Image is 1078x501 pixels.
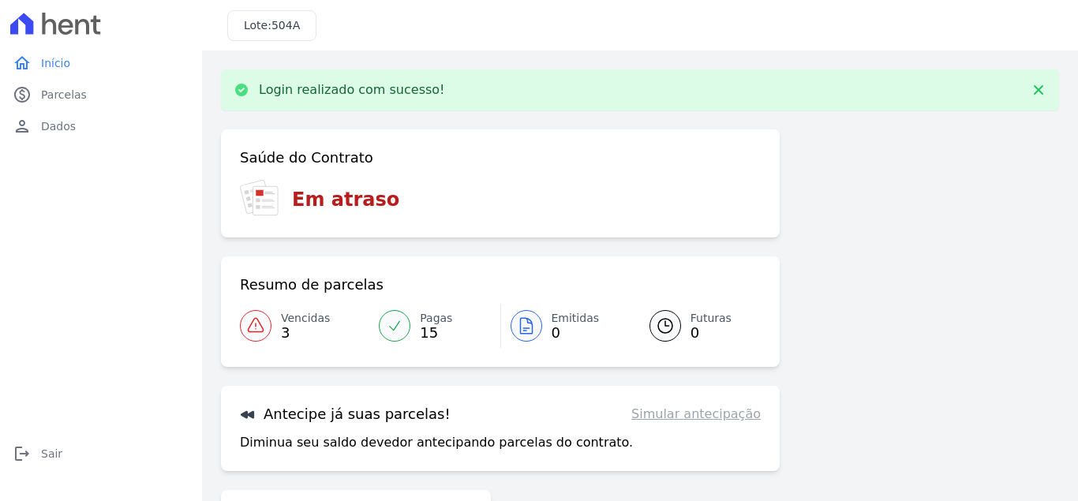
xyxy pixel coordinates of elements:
h3: Em atraso [292,185,399,214]
i: paid [13,85,32,104]
span: 0 [691,327,732,339]
a: logoutSair [6,438,196,469]
i: logout [13,444,32,463]
i: person [13,117,32,136]
span: Sair [41,446,62,462]
span: 15 [420,327,452,339]
h3: Antecipe já suas parcelas! [240,405,451,424]
span: Emitidas [552,310,600,327]
a: Simular antecipação [631,405,761,424]
a: Emitidas 0 [501,304,631,348]
p: Diminua seu saldo devedor antecipando parcelas do contrato. [240,433,633,452]
span: Parcelas [41,87,87,103]
span: Pagas [420,310,452,327]
a: Vencidas 3 [240,304,369,348]
span: 504A [271,19,300,32]
span: Início [41,55,70,71]
h3: Saúde do Contrato [240,148,373,167]
a: homeInício [6,47,196,79]
p: Login realizado com sucesso! [259,82,445,98]
i: home [13,54,32,73]
a: personDados [6,110,196,142]
span: 0 [552,327,600,339]
span: Vencidas [281,310,330,327]
h3: Resumo de parcelas [240,275,384,294]
a: Futuras 0 [631,304,761,348]
span: Dados [41,118,76,134]
h3: Lote: [244,17,300,34]
a: paidParcelas [6,79,196,110]
span: Futuras [691,310,732,327]
a: Pagas 15 [369,304,500,348]
span: 3 [281,327,330,339]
